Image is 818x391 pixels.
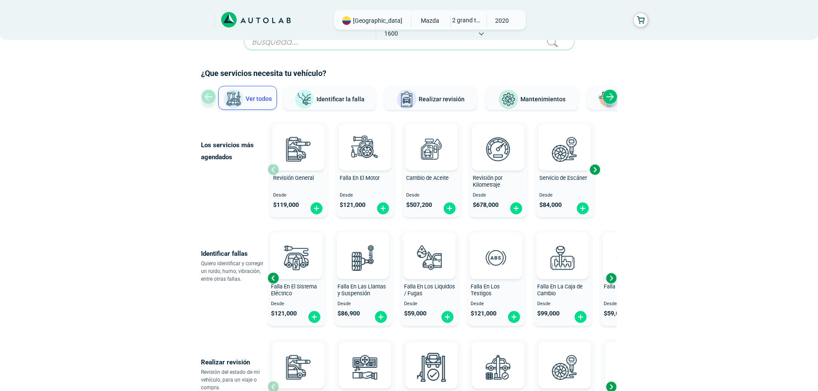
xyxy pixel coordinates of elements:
[419,126,444,152] img: AD0BCuuxAAAAAElFTkSuQmCC
[596,89,617,110] img: Latonería y Pintura
[310,202,323,215] img: fi_plus-circle2.svg
[353,16,402,25] span: [GEOGRAPHIC_DATA]
[336,122,394,217] button: Falla En El Motor Desde $121,000
[509,202,523,215] img: fi_plus-circle2.svg
[443,202,456,215] img: fi_plus-circle2.svg
[539,201,562,209] span: $ 84,000
[404,301,455,307] span: Desde
[602,89,617,104] div: Next slide
[352,344,378,370] img: AD0BCuuxAAAAAElFTkSuQmCC
[473,201,499,209] span: $ 678,000
[342,16,351,25] img: Flag of COLOMBIA
[441,310,454,324] img: fi_plus-circle2.svg
[273,201,299,209] span: $ 119,000
[280,130,317,168] img: revision_general-v3.svg
[404,310,426,317] span: $ 59,000
[471,310,496,317] span: $ 121,000
[537,301,588,307] span: Desde
[246,95,272,102] span: Ver todos
[552,344,578,370] img: AD0BCuuxAAAAAElFTkSuQmCC
[346,348,384,386] img: aire_acondicionado-v3.svg
[273,175,314,181] span: Revisión General
[277,239,315,276] img: diagnostic_bombilla-v3.svg
[467,230,525,326] button: Falla En Los Testigos Desde $121,000
[520,96,566,103] span: Mantenimientos
[268,230,325,326] button: Falla En El Sistema Eléctrico Desde $121,000
[344,239,382,276] img: diagnostic_suspension-v3.svg
[201,356,268,368] p: Realizar revisión
[539,193,590,198] span: Desde
[201,68,617,79] h2: ¿Que servicios necesita tu vehículo?
[294,89,315,109] img: Identificar la falla
[338,283,386,297] span: Falla En Las Llantas y Suspensión
[485,344,511,370] img: AD0BCuuxAAAAAElFTkSuQmCC
[413,348,450,386] img: peritaje-v3.svg
[307,310,321,324] img: fi_plus-circle2.svg
[411,239,448,276] img: diagnostic_gota-de-sangre-v3.svg
[270,122,328,217] button: Revisión General Desde $119,000
[338,301,389,307] span: Desde
[384,86,477,110] button: Realizar revisión
[604,310,626,317] span: $ 59,000
[271,283,317,297] span: Falla En El Sistema Eléctrico
[471,283,500,297] span: Falla En Los Testigos
[403,122,461,217] button: Cambio de Aceite Desde $507,200
[550,234,575,260] img: AD0BCuuxAAAAAElFTkSuQmCC
[610,239,648,276] img: diagnostic_disco-de-freno-v3.svg
[498,89,519,110] img: Mantenimientos
[574,310,587,324] img: fi_plus-circle2.svg
[352,126,378,152] img: AD0BCuuxAAAAAElFTkSuQmCC
[338,310,360,317] span: $ 86,900
[273,193,324,198] span: Desde
[201,139,268,163] p: Los servicios más agendados
[376,202,390,215] img: fi_plus-circle2.svg
[485,126,511,152] img: AD0BCuuxAAAAAElFTkSuQmCC
[286,344,311,370] img: AD0BCuuxAAAAAElFTkSuQmCC
[487,14,517,27] span: 2020
[401,230,459,326] button: Falla En Los Liquidos / Fugas Desde $59,000
[374,310,388,324] img: fi_plus-circle2.svg
[396,89,417,110] img: Realizar revisión
[346,130,384,168] img: diagnostic_engine-v3.svg
[406,175,449,181] span: Cambio de Aceite
[340,175,380,181] span: Falla En El Motor
[218,86,277,110] button: Ver todos
[283,234,309,260] img: AD0BCuuxAAAAAElFTkSuQmCC
[588,163,601,176] div: Next slide
[334,230,392,326] button: Falla En Las Llantas y Suspensión Desde $86,900
[483,234,509,260] img: AD0BCuuxAAAAAElFTkSuQmCC
[267,272,280,285] div: Previous slide
[223,89,244,109] img: Ver todos
[477,239,515,276] img: diagnostic_diagnostic_abs-v3.svg
[451,14,481,26] span: 2 GRAND TOURING
[406,201,432,209] span: $ 507,200
[539,175,587,181] span: Servicio de Escáner
[415,14,445,27] span: MAZDA
[576,202,590,215] img: fi_plus-circle2.svg
[473,175,502,188] span: Revisión por Kilometraje
[350,234,376,260] img: AD0BCuuxAAAAAElFTkSuQmCC
[413,130,450,168] img: cambio_de_aceite-v3.svg
[201,260,268,283] p: Quiero identificar y corregir un ruido, humo, vibración, entre otras fallas.
[604,283,651,290] span: Falla En Los Frenos
[286,126,311,152] img: AD0BCuuxAAAAAElFTkSuQmCC
[605,272,617,285] div: Next slide
[316,95,365,102] span: Identificar la falla
[244,33,575,50] input: Búsqueda...
[544,239,581,276] img: diagnostic_caja-de-cambios-v3.svg
[280,348,317,386] img: revision_general-v3.svg
[471,301,522,307] span: Desde
[340,193,391,198] span: Desde
[546,130,584,168] img: escaner-v3.svg
[546,348,584,386] img: escaner-v3.svg
[536,122,594,217] button: Servicio de Escáner Desde $84,000
[417,234,442,260] img: AD0BCuuxAAAAAElFTkSuQmCC
[406,193,457,198] span: Desde
[201,248,268,260] p: Identificar fallas
[486,86,578,110] button: Mantenimientos
[479,130,517,168] img: revision_por_kilometraje-v3.svg
[404,283,455,297] span: Falla En Los Liquidos / Fugas
[616,234,642,260] img: AD0BCuuxAAAAAElFTkSuQmCC
[507,310,521,324] img: fi_plus-circle2.svg
[271,310,297,317] span: $ 121,000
